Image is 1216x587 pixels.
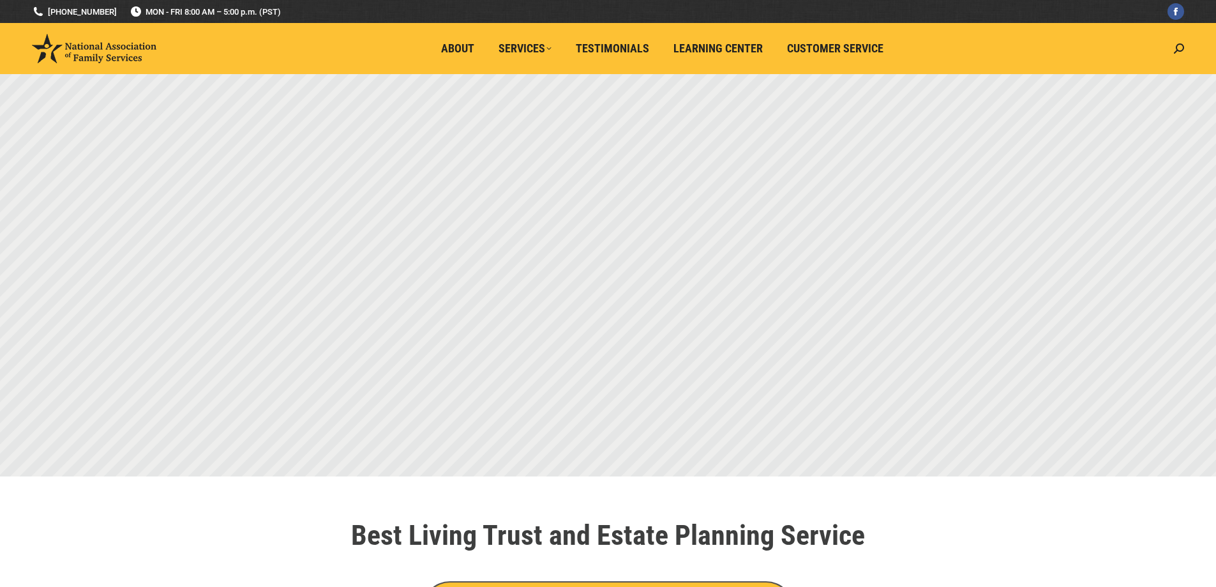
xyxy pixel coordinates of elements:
span: Testimonials [576,42,649,56]
img: National Association of Family Services [32,34,156,63]
a: Facebook page opens in new window [1167,3,1184,20]
span: Services [499,42,552,56]
a: About [432,36,483,61]
h1: Best Living Trust and Estate Planning Service [251,521,966,549]
a: [PHONE_NUMBER] [32,6,117,18]
a: Testimonials [567,36,658,61]
a: Customer Service [778,36,892,61]
span: Learning Center [673,42,763,56]
span: MON - FRI 8:00 AM – 5:00 p.m. (PST) [130,6,281,18]
span: About [441,42,474,56]
a: Learning Center [664,36,772,61]
span: Customer Service [787,42,883,56]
